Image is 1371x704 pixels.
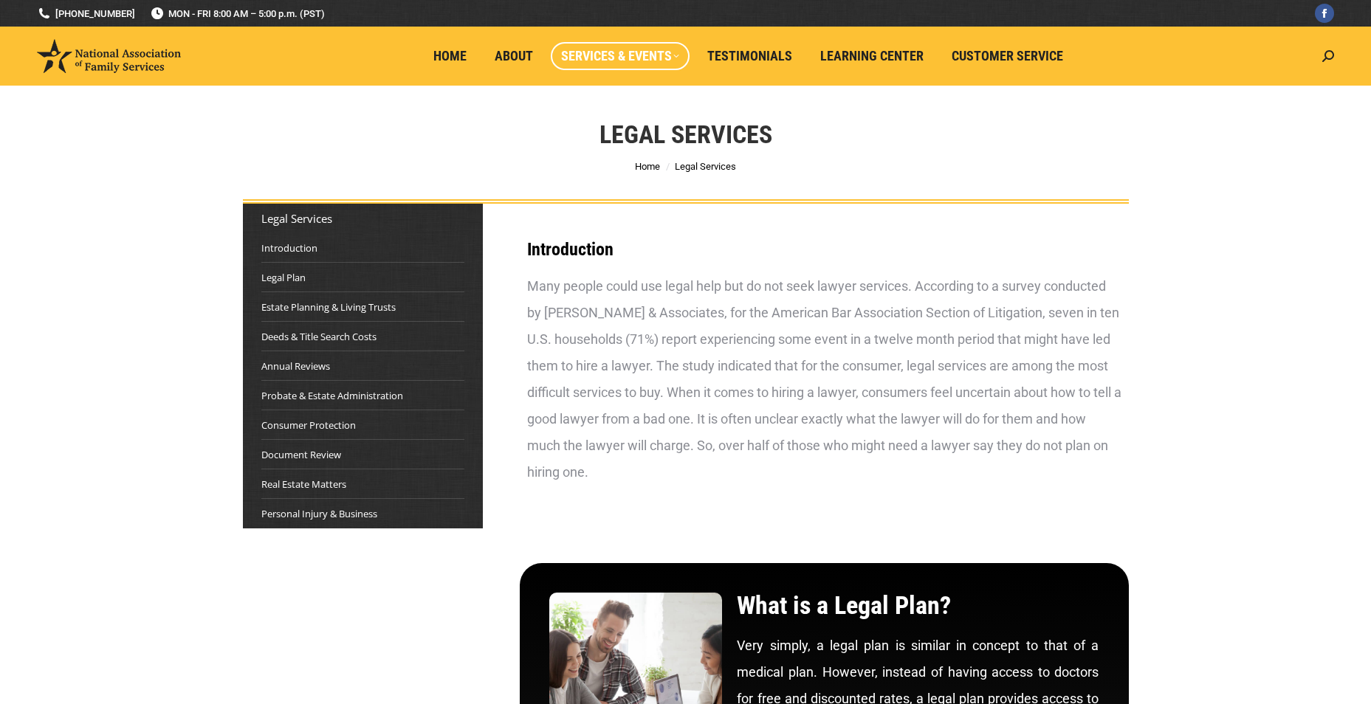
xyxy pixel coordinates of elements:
[433,48,467,64] span: Home
[37,7,135,21] a: [PHONE_NUMBER]
[261,447,341,462] a: Document Review
[261,300,396,314] a: Estate Planning & Living Trusts
[737,593,1099,618] h2: What is a Legal Plan?
[261,270,306,285] a: Legal Plan
[561,48,679,64] span: Services & Events
[810,42,934,70] a: Learning Center
[941,42,1073,70] a: Customer Service
[261,329,377,344] a: Deeds & Title Search Costs
[1315,4,1334,23] a: Facebook page opens in new window
[527,241,1121,258] h3: Introduction
[707,48,792,64] span: Testimonials
[675,161,736,172] span: Legal Services
[261,241,317,255] a: Introduction
[261,388,403,403] a: Probate & Estate Administration
[635,161,660,172] a: Home
[527,273,1121,486] div: Many people could use legal help but do not seek lawyer services. According to a survey conducted...
[820,48,924,64] span: Learning Center
[952,48,1063,64] span: Customer Service
[261,477,346,491] a: Real Estate Matters
[423,42,477,70] a: Home
[37,39,181,73] img: National Association of Family Services
[495,48,533,64] span: About
[261,359,330,373] a: Annual Reviews
[261,211,464,226] div: Legal Services
[599,118,772,151] h1: Legal Services
[261,506,377,521] a: Personal Injury & Business
[150,7,325,21] span: MON - FRI 8:00 AM – 5:00 p.m. (PST)
[261,418,356,432] a: Consumer Protection
[697,42,803,70] a: Testimonials
[484,42,543,70] a: About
